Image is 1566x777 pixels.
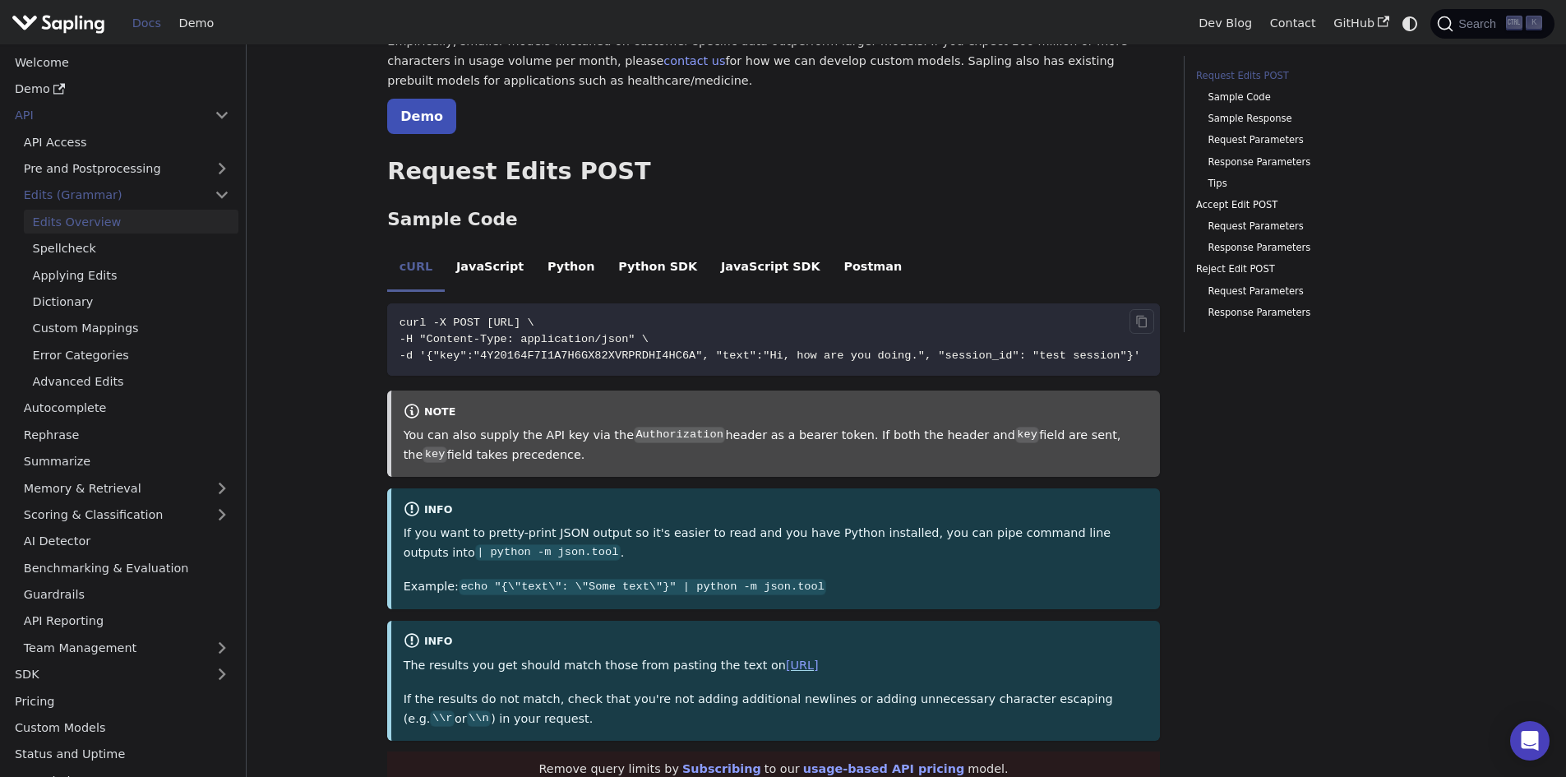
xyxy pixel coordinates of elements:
a: contact us [663,54,725,67]
a: Sample Code [1208,90,1413,105]
a: Sapling.ai [12,12,111,35]
span: curl -X POST [URL] \ [400,317,534,329]
button: Switch between dark and light mode (currently system mode) [1398,12,1422,35]
a: Docs [123,11,170,36]
a: Dictionary [24,290,238,314]
div: note [404,403,1148,423]
a: API Access [15,130,238,154]
code: key [423,446,446,463]
a: Demo [170,11,223,36]
a: Summarize [15,450,238,474]
a: Demo [387,99,456,134]
span: -d '{"key":"4Y20164F7I1A7H6GX82XVRPRDHI4HC6A", "text":"Hi, how are you doing.", "session_id": "te... [400,349,1140,362]
code: key [1015,427,1039,443]
a: API Reporting [15,609,238,633]
a: Spellcheck [24,237,238,261]
code: | python -m json.tool [475,544,621,561]
p: The results you get should match those from pasting the text on [404,656,1148,676]
div: info [404,632,1148,652]
li: cURL [387,246,444,292]
p: If the results do not match, check that you're not adding additional newlines or adding unnecessa... [404,690,1148,729]
a: AI Detector [15,530,238,553]
a: [URL] [786,659,819,672]
a: Request Parameters [1208,284,1413,299]
a: GitHub [1324,11,1397,36]
a: Team Management [15,636,238,659]
span: Search [1453,17,1506,30]
img: Sapling.ai [12,12,105,35]
a: Request Edits POST [1196,68,1419,84]
code: \\r [430,710,454,727]
button: Search (Ctrl+K) [1430,9,1554,39]
a: Reject Edit POST [1196,261,1419,277]
h2: Request Edits POST [387,157,1160,187]
button: Copy code to clipboard [1129,309,1154,334]
a: Response Parameters [1208,155,1413,170]
li: Python SDK [607,246,709,292]
button: Collapse sidebar category 'API' [206,104,238,127]
p: You can also supply the API key via the header as a bearer token. If both the header and field ar... [404,426,1148,465]
li: Python [536,246,607,292]
code: echo "{\"text\": \"Some text\"}" | python -m json.tool [459,579,826,595]
a: Request Parameters [1208,132,1413,148]
button: Expand sidebar category 'SDK' [206,663,238,687]
p: Empirically, smaller models finetuned on customer-specific data outperform larger models. If you ... [387,32,1160,90]
a: Request Parameters [1208,219,1413,234]
kbd: K [1526,16,1542,30]
a: Pricing [6,689,238,713]
a: Edits Overview [24,210,238,234]
a: Custom Models [6,716,238,740]
a: usage-based API pricing [803,762,965,775]
a: Response Parameters [1208,305,1413,321]
a: Dev Blog [1190,11,1260,36]
a: Error Categories [24,343,238,367]
a: Scoring & Classification [15,503,238,527]
div: info [404,501,1148,520]
a: Status and Uptime [6,742,238,766]
li: JavaScript [445,246,536,292]
a: Welcome [6,50,238,74]
a: Applying Edits [24,263,238,287]
a: Response Parameters [1208,240,1413,256]
a: Accept Edit POST [1196,197,1419,213]
a: Advanced Edits [24,370,238,394]
a: Pre and Postprocessing [15,157,238,181]
a: Tips [1208,176,1413,192]
p: If you want to pretty-print JSON output so it's easier to read and you have Python installed, you... [404,524,1148,563]
code: \\n [467,710,491,727]
a: Rephrase [15,423,238,446]
a: Contact [1261,11,1325,36]
a: Edits (Grammar) [15,183,238,207]
li: Postman [832,246,914,292]
a: Guardrails [15,583,238,607]
a: Benchmarking & Evaluation [15,556,238,580]
li: JavaScript SDK [709,246,833,292]
a: Memory & Retrieval [15,476,238,500]
code: Authorization [634,427,725,443]
a: Sample Response [1208,111,1413,127]
a: Custom Mappings [24,317,238,340]
a: Demo [6,77,238,101]
div: Open Intercom Messenger [1510,721,1550,761]
h3: Sample Code [387,209,1160,231]
a: Subscribing [682,762,761,775]
a: Autocomplete [15,396,238,420]
a: API [6,104,206,127]
a: SDK [6,663,206,687]
span: -H "Content-Type: application/json" \ [400,333,649,345]
p: Example: [404,577,1148,597]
